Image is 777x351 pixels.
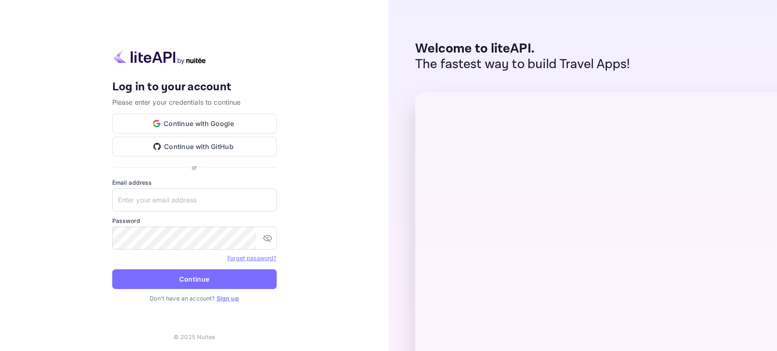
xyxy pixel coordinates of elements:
p: Please enter your credentials to continue [112,97,277,107]
button: Continue with GitHub [112,137,277,156]
button: toggle password visibility [259,230,276,246]
a: Sign up [217,295,239,302]
p: or [192,163,197,172]
p: The fastest way to build Travel Apps! [415,57,630,72]
button: Continue with Google [112,114,277,133]
a: Forget password? [227,254,276,262]
button: Continue [112,269,277,289]
p: Welcome to liteAPI. [415,41,630,57]
label: Email address [112,178,277,187]
p: © 2025 Nuitee [173,333,215,341]
label: Password [112,216,277,225]
img: liteapi [112,48,207,64]
input: Enter your email address [112,188,277,211]
a: Forget password? [227,255,276,262]
h4: Log in to your account [112,80,277,94]
p: Don't have an account? [112,294,277,303]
